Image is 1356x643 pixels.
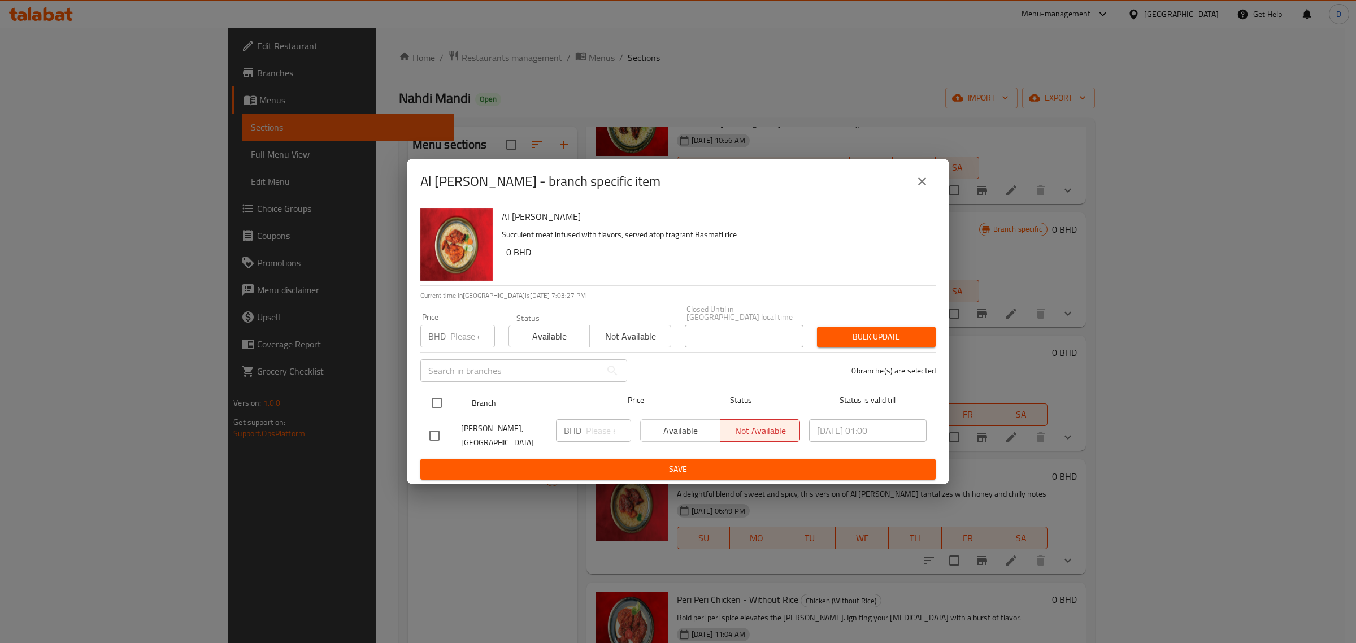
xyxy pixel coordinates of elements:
[420,208,493,281] img: Al Faham Mandi
[450,325,495,347] input: Please enter price
[508,325,590,347] button: Available
[506,244,927,260] h6: 0 BHD
[514,328,585,345] span: Available
[851,365,936,376] p: 0 branche(s) are selected
[420,172,660,190] h2: Al [PERSON_NAME] - branch specific item
[594,328,666,345] span: Not available
[428,329,446,343] p: BHD
[472,396,589,410] span: Branch
[429,462,927,476] span: Save
[809,393,927,407] span: Status is valid till
[909,168,936,195] button: close
[420,290,936,301] p: Current time in [GEOGRAPHIC_DATA] is [DATE] 7:03:27 PM
[683,393,800,407] span: Status
[502,228,927,242] p: Succulent meat infused with flavors, served atop fragrant Basmati rice
[420,459,936,480] button: Save
[564,424,581,437] p: BHD
[502,208,927,224] h6: Al [PERSON_NAME]
[589,325,671,347] button: Not available
[461,422,547,450] span: [PERSON_NAME], [GEOGRAPHIC_DATA]
[420,359,601,382] input: Search in branches
[598,393,673,407] span: Price
[817,327,936,347] button: Bulk update
[586,419,631,442] input: Please enter price
[826,330,927,344] span: Bulk update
